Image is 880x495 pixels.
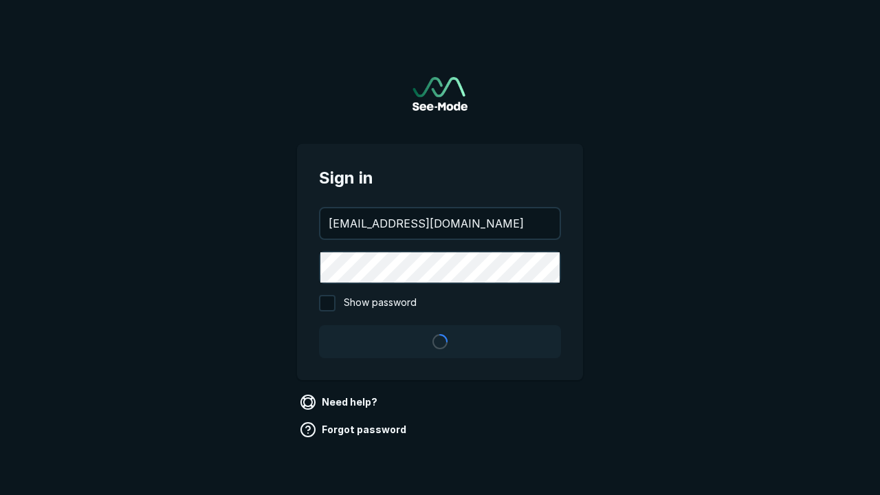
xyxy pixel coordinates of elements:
img: See-Mode Logo [412,77,467,111]
span: Show password [344,295,417,311]
a: Go to sign in [412,77,467,111]
a: Forgot password [297,419,412,441]
a: Need help? [297,391,383,413]
span: Sign in [319,166,561,190]
input: your@email.com [320,208,560,239]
